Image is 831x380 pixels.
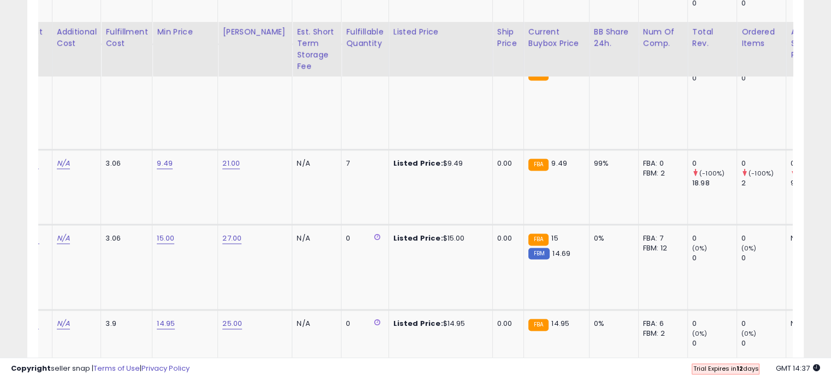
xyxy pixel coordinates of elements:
div: 0.00 [497,159,515,168]
div: 0 [346,233,380,243]
b: 12 [736,364,742,373]
a: N/A [57,318,70,329]
div: 0.00 [497,233,515,243]
small: FBM [528,248,550,259]
div: 0 [692,319,736,329]
a: N/A [57,233,70,244]
a: 9.49 [157,158,173,169]
div: 0 [692,253,736,263]
small: (0%) [692,244,708,253]
span: 14.69 [552,248,570,259]
div: 0% [594,233,630,243]
div: 3.9 [105,319,144,329]
div: Avg Selling Price [791,26,830,61]
div: 7 [346,159,380,168]
div: FBA: 7 [643,233,679,243]
div: Num of Comp. [643,26,683,49]
div: [PERSON_NAME] [222,26,287,38]
div: 0 [692,159,736,168]
div: $9.49 [393,159,484,168]
div: 0.00 [497,319,515,329]
div: FBA: 6 [643,319,679,329]
div: 0 [741,233,786,243]
div: $15.00 [393,233,484,243]
span: 9.49 [551,158,567,168]
small: FBA [528,159,549,171]
a: N/A [57,158,70,169]
div: FBM: 12 [643,243,679,253]
div: Additional Cost [57,26,97,49]
div: N/A [791,319,827,329]
div: N/A [791,233,827,243]
b: Listed Price: [393,158,443,168]
b: Listed Price: [393,318,443,329]
div: FBM: 2 [643,329,679,338]
a: Privacy Policy [142,363,190,373]
a: 15.00 [157,233,174,244]
small: (0%) [741,329,757,338]
span: Trial Expires in days [693,364,758,373]
a: Terms of Use [93,363,140,373]
small: FBA [528,233,549,245]
div: FBA: 0 [643,159,679,168]
div: 0 [741,159,786,168]
small: (-100%) [749,169,774,178]
span: 15 [551,233,558,243]
div: 2 [741,178,786,188]
div: 0% [594,319,630,329]
strong: Copyright [11,363,51,373]
div: Est. Short Term Storage Fee [297,26,337,72]
div: 0 [741,319,786,329]
div: BB Share 24h. [594,26,634,49]
div: Fulfillable Quantity [346,26,384,49]
div: 0 [692,338,736,348]
div: FBM: 2 [643,168,679,178]
small: FBA [528,319,549,331]
div: Min Price [157,26,213,38]
div: N/A [297,159,333,168]
a: 25.00 [222,318,242,329]
div: 0 [692,73,736,83]
div: Ship Price [497,26,519,49]
div: 0 [741,338,786,348]
span: 14.95 [551,318,569,329]
div: Fulfillment Cost [105,26,148,49]
small: (0%) [692,329,708,338]
div: Current Buybox Price [528,26,585,49]
div: 0 [346,319,380,329]
div: 0 [741,253,786,263]
div: 99% [594,159,630,168]
b: Listed Price: [393,233,443,243]
div: N/A [297,233,333,243]
div: Ordered Items [741,26,781,49]
div: Cost [23,26,48,38]
div: Total Rev. [692,26,732,49]
span: 2025-09-13 14:37 GMT [776,363,820,373]
div: seller snap | | [11,364,190,374]
a: 14.95 [157,318,175,329]
div: Listed Price [393,26,488,38]
div: $14.95 [393,319,484,329]
div: 3.06 [105,233,144,243]
div: 0 [692,233,736,243]
div: 3.06 [105,159,144,168]
div: 18.98 [692,178,736,188]
div: N/A [297,319,333,329]
small: (-100%) [699,169,724,178]
div: 0 [741,73,786,83]
small: (0%) [741,244,757,253]
a: 21.00 [222,158,240,169]
a: 27.00 [222,233,241,244]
